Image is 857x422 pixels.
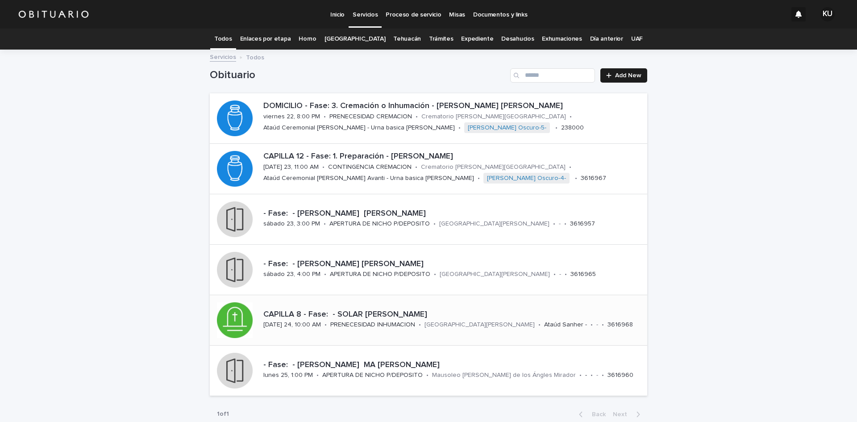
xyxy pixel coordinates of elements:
p: Ataúd Sanher - [544,321,587,329]
button: Next [609,410,647,418]
p: • [433,220,436,228]
p: - [585,372,587,379]
p: • [570,113,572,121]
p: • [458,124,461,132]
p: • [564,220,566,228]
p: APERTURA DE NICHO P/DEPOSITO [329,220,430,228]
p: [DATE] 24, 10:00 AM [263,321,321,329]
p: • [324,113,326,121]
p: • [426,372,428,379]
p: • [322,163,324,171]
p: - [559,271,561,278]
a: CAPILLA 12 - Fase: 1. Preparación - [PERSON_NAME][DATE] 23, 11:00 AM•CONTINGENCIA CREMACION•Crema... [210,144,647,194]
p: 3616965 [570,271,596,278]
p: [GEOGRAPHIC_DATA][PERSON_NAME] [439,220,549,228]
p: viernes 22, 8:00 PM [263,113,320,121]
input: Search [510,68,595,83]
p: Ataúd Ceremonial [PERSON_NAME] - Urna basica [PERSON_NAME] [263,124,455,132]
p: APERTURA DE NICHO P/DEPOSITO [330,271,430,278]
a: [PERSON_NAME] Oscuro-4- [487,175,566,182]
a: Servicios [210,51,236,62]
p: PRENECESIDAD INHUMACION [330,321,415,329]
p: • [415,163,417,171]
p: • [602,321,604,329]
p: 3616957 [570,220,595,228]
a: UAF [631,29,643,50]
span: Next [613,411,632,418]
a: Tehuacán [393,29,421,50]
p: 3616967 [581,175,606,182]
img: HUM7g2VNRLqGMmR9WVqf [18,5,89,23]
p: CONTINGENCIA CREMACION [328,163,412,171]
p: • [575,175,577,182]
p: 238000 [561,124,584,132]
p: Todos [246,52,264,62]
span: Back [587,411,606,418]
a: - Fase: - [PERSON_NAME] [PERSON_NAME]sábado 23, 4:00 PM•APERTURA DE NICHO P/DEPOSITO•[GEOGRAPHIC_... [210,245,647,295]
p: • [553,220,555,228]
p: Crematorio [PERSON_NAME][GEOGRAPHIC_DATA] [421,113,566,121]
p: - [596,321,598,329]
p: • [602,372,604,379]
p: • [591,372,593,379]
p: • [553,271,556,278]
p: PRENECESIDAD CREMACION [329,113,412,121]
p: - Fase: - [PERSON_NAME] [PERSON_NAME] [263,259,644,269]
p: CAPILLA 8 - Fase: - SOLAR [PERSON_NAME] [263,310,644,320]
p: • [478,175,480,182]
a: Trámites [429,29,453,50]
p: [DATE] 23, 11:00 AM [263,163,319,171]
p: • [316,372,319,379]
p: sábado 23, 3:00 PM [263,220,320,228]
p: [GEOGRAPHIC_DATA][PERSON_NAME] [440,271,550,278]
a: CAPILLA 8 - Fase: - SOLAR [PERSON_NAME][DATE] 24, 10:00 AM•PRENECESIDAD INHUMACION•[GEOGRAPHIC_DA... [210,295,647,346]
p: • [538,321,541,329]
a: Día anterior [590,29,623,50]
p: Ataúd Ceremonial [PERSON_NAME] Avanti - Urna basica [PERSON_NAME] [263,175,474,182]
a: - Fase: - [PERSON_NAME] MA [PERSON_NAME]lunes 25, 1:00 PM•APERTURA DE NICHO P/DEPOSITO•Mausoleo [... [210,346,647,396]
a: DOMICILIO - Fase: 3. Cremación o Inhumación - [PERSON_NAME] [PERSON_NAME]viernes 22, 8:00 PM•PREN... [210,93,647,144]
p: - Fase: - [PERSON_NAME] MA [PERSON_NAME] [263,360,644,370]
a: Horno [299,29,316,50]
button: Back [572,410,609,418]
p: Mausoleo [PERSON_NAME] de los Ángles Mirador [432,372,576,379]
p: • [591,321,593,329]
a: [PERSON_NAME] Oscuro-5- [468,124,546,132]
p: • [416,113,418,121]
a: [GEOGRAPHIC_DATA] [324,29,386,50]
p: • [324,321,327,329]
span: Add New [615,72,641,79]
p: • [555,124,557,132]
p: DOMICILIO - Fase: 3. Cremación o Inhumación - [PERSON_NAME] [PERSON_NAME] [263,101,644,111]
a: Exhumaciones [542,29,582,50]
a: Add New [600,68,647,83]
h1: Obituario [210,69,507,82]
p: • [565,271,567,278]
p: Crematorio [PERSON_NAME][GEOGRAPHIC_DATA] [421,163,566,171]
p: • [434,271,436,278]
p: • [569,163,571,171]
a: Todos [214,29,232,50]
p: - [559,220,561,228]
p: 3616960 [607,372,633,379]
p: • [324,271,326,278]
p: 3616968 [607,321,633,329]
p: lunes 25, 1:00 PM [263,372,313,379]
p: • [579,372,582,379]
p: • [324,220,326,228]
p: [GEOGRAPHIC_DATA][PERSON_NAME] [424,321,535,329]
p: sábado 23, 4:00 PM [263,271,320,278]
p: CAPILLA 12 - Fase: 1. Preparación - [PERSON_NAME] [263,152,644,162]
a: Enlaces por etapa [240,29,291,50]
a: Desahucios [501,29,534,50]
div: KU [820,7,835,21]
p: APERTURA DE NICHO P/DEPOSITO [322,372,423,379]
a: - Fase: - [PERSON_NAME] [PERSON_NAME]sábado 23, 3:00 PM•APERTURA DE NICHO P/DEPOSITO•[GEOGRAPHIC_... [210,194,647,245]
p: - Fase: - [PERSON_NAME] [PERSON_NAME] [263,209,644,219]
a: Expediente [461,29,493,50]
p: - [596,372,598,379]
p: • [419,321,421,329]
